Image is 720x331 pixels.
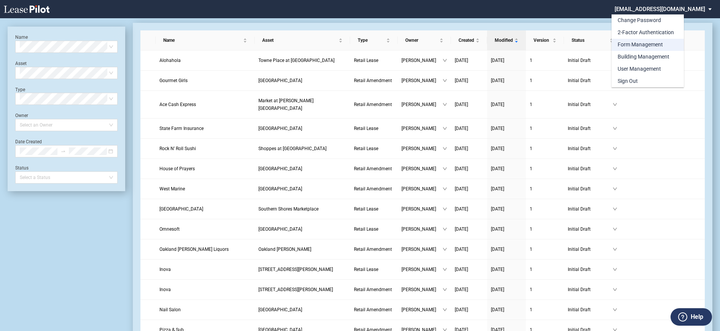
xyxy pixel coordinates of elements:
[618,29,674,36] div: 2-Factor Authentication
[691,312,703,322] label: Help
[618,65,661,73] div: User Management
[618,41,663,49] div: Form Management
[618,53,669,61] div: Building Management
[671,308,712,326] button: Help
[618,17,661,24] div: Change Password
[618,78,638,85] div: Sign Out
